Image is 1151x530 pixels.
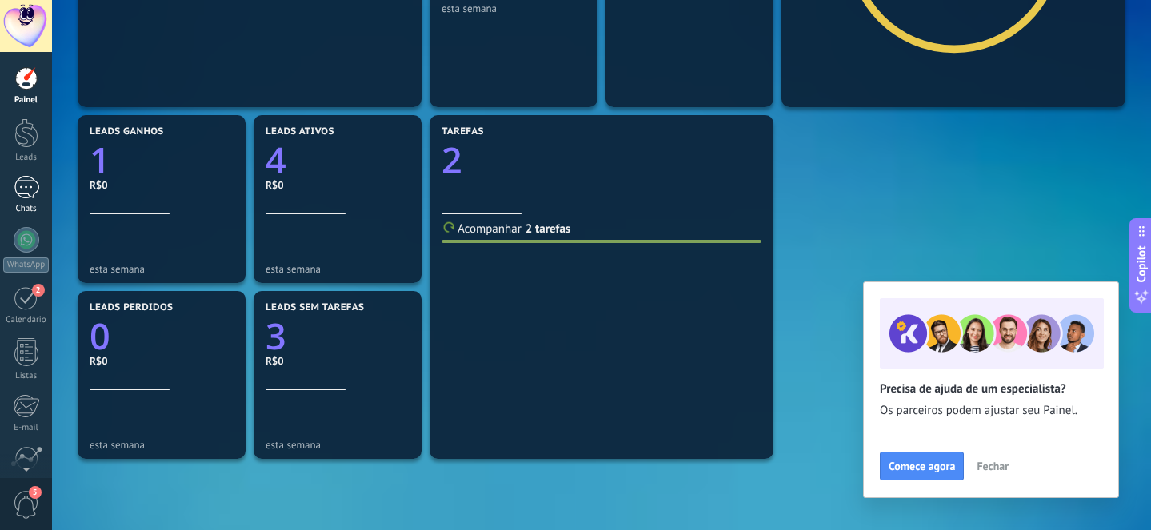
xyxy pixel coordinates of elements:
div: R$0 [90,178,234,192]
span: Comece agora [889,460,955,472]
div: R$0 [90,354,234,368]
a: 2 [442,136,761,185]
text: 2 [442,136,462,185]
span: Acompanhar [458,221,522,237]
a: Acompanhar [442,221,522,237]
button: Comece agora [880,452,964,480]
text: 1 [90,136,110,185]
a: 4 [266,136,410,185]
div: Leads [3,153,50,163]
a: 1 [90,136,234,185]
text: 4 [266,136,286,185]
span: 2 [32,284,45,297]
span: Leads ativos [266,126,334,137]
div: E-mail [3,423,50,433]
div: esta semana [442,2,585,14]
a: 3 [266,312,410,361]
div: esta semana [90,263,234,275]
div: R$0 [266,178,410,192]
span: Fechar [977,460,1009,472]
span: 5 [29,486,42,499]
a: 2 tarefas [526,221,570,237]
span: Tarefas [442,126,484,137]
div: esta semana [266,439,410,451]
div: Painel [3,95,50,106]
button: Fechar [969,454,1016,478]
span: Leads ganhos [90,126,164,137]
span: Copilot [1133,245,1149,282]
div: WhatsApp [3,257,49,273]
span: Leads sem tarefas [266,302,364,313]
div: esta semana [266,263,410,275]
div: Chats [3,204,50,214]
text: 0 [90,312,110,361]
span: Leads perdidos [90,302,173,313]
div: R$0 [266,354,410,368]
span: Os parceiros podem ajustar seu Painel. [880,403,1102,419]
div: Listas [3,371,50,381]
div: esta semana [90,439,234,451]
h2: Precisa de ajuda de um especialista? [880,381,1102,397]
div: Calendário [3,315,50,325]
a: 0 [90,312,234,361]
text: 3 [266,312,286,361]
